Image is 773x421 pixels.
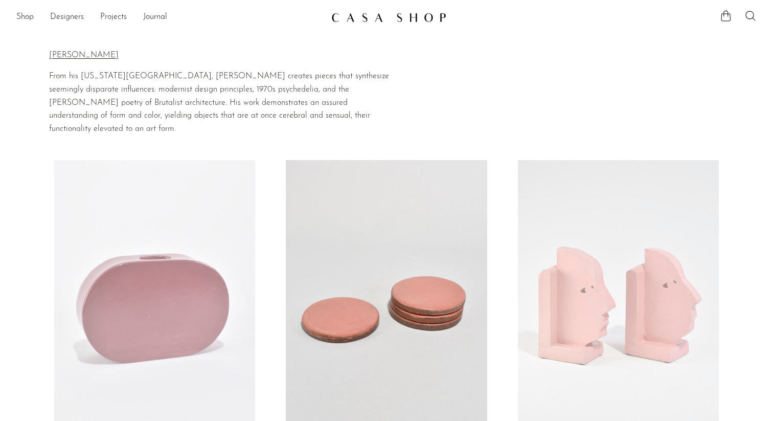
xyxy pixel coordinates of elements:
nav: Desktop navigation [16,9,323,26]
a: Shop [16,11,34,24]
a: Projects [100,11,127,24]
p: From his [US_STATE][GEOGRAPHIC_DATA], [PERSON_NAME] creates pieces that synthesize seemingly disp... [49,70,397,136]
ul: NEW HEADER MENU [16,9,323,26]
a: Designers [50,11,84,24]
p: [PERSON_NAME] [49,49,397,62]
a: Journal [143,11,167,24]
